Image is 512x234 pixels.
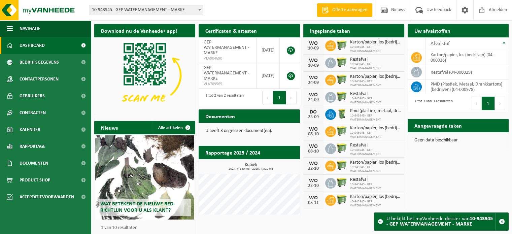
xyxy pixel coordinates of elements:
[336,39,347,51] img: WB-0660-HPE-GN-50
[307,63,320,68] div: 10-09
[307,201,320,205] div: 05-11
[350,126,401,131] span: Karton/papier, los (bedrijven)
[95,135,194,220] a: Wat betekent de nieuwe RED-richtlijn voor u als klant?
[307,109,320,115] div: DO
[307,75,320,80] div: WO
[204,40,249,56] span: GEP WATERMANAGEMENT - MARKE
[205,129,293,133] p: U heeft 3 ongelezen document(en).
[20,138,45,155] span: Rapportage
[350,143,401,148] span: Restafval
[350,131,401,139] span: 10-943945 - GEP WATERMANAGEMENT
[350,148,401,156] span: 10-943945 - GEP WATERMANAGEMENT
[408,119,469,132] h2: Aangevraagde taken
[350,114,401,122] span: 10-943945 - GEP WATERMANAGEMENT
[307,144,320,149] div: WO
[350,57,401,62] span: Restafval
[307,178,320,183] div: WO
[425,79,509,94] td: PMD (Plastiek, Metaal, Drankkartons) (bedrijven) (04-000978)
[350,200,401,208] span: 10-943945 - GEP WATERMANAGEMENT
[336,57,347,68] img: WB-0660-HPE-GN-50
[273,91,286,104] button: 1
[250,159,299,172] a: Bekijk rapportage
[94,24,184,37] h2: Download nu de Vanheede+ app!
[307,149,320,154] div: 08-10
[307,132,320,137] div: 08-10
[202,163,300,171] h3: Kubiek
[350,177,401,182] span: Restafval
[20,88,45,104] span: Gebruikers
[336,177,347,188] img: WB-0660-HPE-GN-50
[20,172,50,189] span: Product Shop
[350,165,401,173] span: 10-943945 - GEP WATERMANAGEMENT
[471,97,482,110] button: Previous
[100,201,175,213] span: Wat betekent de nieuwe RED-richtlijn voor u als klant?
[153,121,195,134] a: Alle artikelen
[331,7,369,13] span: Offerte aanvragen
[350,91,401,97] span: Restafval
[101,226,192,230] p: 1 van 10 resultaten
[336,194,347,205] img: WB-0660-HPE-GN-50
[411,96,453,111] div: 1 tot 3 van 3 resultaten
[350,79,401,88] span: 10-943945 - GEP WATERMANAGEMENT
[350,62,401,70] span: 10-943945 - GEP WATERMANAGEMENT
[303,24,357,37] h2: Ingeplande taken
[286,91,297,104] button: Next
[307,195,320,201] div: WO
[20,121,40,138] span: Kalender
[89,5,203,15] span: 10-943945 - GEP WATERMANAGEMENT - MARKE
[336,160,347,171] img: WB-0660-HPE-GN-50
[495,97,505,110] button: Next
[20,189,74,205] span: Acceptatievoorwaarden
[199,109,242,123] h2: Documenten
[204,56,251,61] span: VLA904690
[199,24,264,37] h2: Certificaten & attesten
[350,194,401,200] span: Karton/papier, los (bedrijven)
[307,58,320,63] div: WO
[425,50,509,65] td: karton/papier, los (bedrijven) (04-000026)
[350,182,401,191] span: 10-943945 - GEP WATERMANAGEMENT
[317,3,372,17] a: Offerte aanvragen
[307,127,320,132] div: WO
[350,97,401,105] span: 10-943945 - GEP WATERMANAGEMENT
[307,98,320,102] div: 24-09
[20,54,59,71] span: Bedrijfsgegevens
[20,104,46,121] span: Contracten
[307,80,320,85] div: 24-09
[408,24,457,37] h2: Uw afvalstoffen
[336,142,347,154] img: WB-0660-HPE-GN-50
[257,63,280,89] td: [DATE]
[307,41,320,46] div: WO
[307,166,320,171] div: 22-10
[257,37,280,63] td: [DATE]
[307,115,320,120] div: 25-09
[204,81,251,87] span: VLA709565
[94,37,195,113] img: Download de VHEPlus App
[199,146,267,159] h2: Rapportage 2025 / 2024
[307,161,320,166] div: WO
[336,125,347,137] img: WB-0660-HPE-GN-50
[350,160,401,165] span: Karton/papier, los (bedrijven)
[336,74,347,85] img: WB-0660-HPE-GN-50
[20,37,45,54] span: Dashboard
[350,74,401,79] span: Karton/papier, los (bedrijven)
[307,92,320,98] div: WO
[20,20,40,37] span: Navigatie
[307,183,320,188] div: 22-10
[386,216,493,227] strong: 10-943945 - GEP WATERMANAGEMENT - MARKE
[20,155,48,172] span: Documenten
[307,46,320,51] div: 10-09
[414,138,502,143] p: Geen data beschikbaar.
[262,91,273,104] button: Previous
[350,108,401,114] span: Pmd (plastiek, metaal, drankkartons) (bedrijven)
[202,90,244,105] div: 1 tot 2 van 2 resultaten
[350,45,401,53] span: 10-943945 - GEP WATERMANAGEMENT
[20,71,59,88] span: Contactpersonen
[350,40,401,45] span: Karton/papier, los (bedrijven)
[202,167,300,171] span: 2024: 4,140 m3 - 2025: 7,320 m3
[386,213,495,230] div: U bekijkt het myVanheede dossier van
[336,91,347,102] img: WB-0660-HPE-GN-50
[94,121,125,134] h2: Nieuws
[204,65,249,81] span: GEP WATERMANAGEMENT - MARKE
[482,97,495,110] button: 1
